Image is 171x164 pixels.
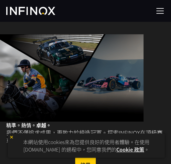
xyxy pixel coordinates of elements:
p: 本網站使用cookies來為您提供良好的使用者體驗。在使用 [DOMAIN_NAME] 的過程中，您同意我們的 。 [11,137,162,155]
strong: 卓越。 [36,121,51,129]
p: 我們不僅追求成果，更致力於締造冠軍。探索INFINOX在頂級賽車和馬球運動領域的卓越合作關係。 [6,129,165,144]
a: Cookie 政策 [116,146,144,153]
img: yellow close icon [9,135,14,139]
